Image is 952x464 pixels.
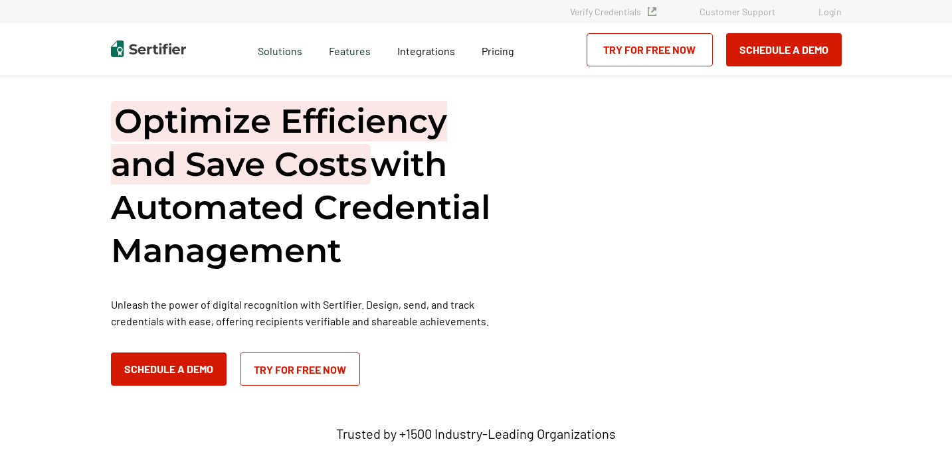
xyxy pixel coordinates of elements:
span: Optimize Efficiency and Save Costs [111,101,447,185]
a: Try for Free Now [587,33,713,66]
a: Pricing [482,41,514,58]
a: Login [818,6,842,17]
img: Verified [648,7,656,16]
img: Sertifier | Digital Credentialing Platform [111,40,186,57]
a: Customer Support [700,6,775,17]
span: Features [329,41,371,58]
a: Integrations [397,41,455,58]
h1: with Automated Credential Management [111,100,510,272]
p: Unleash the power of digital recognition with Sertifier. Design, send, and track credentials with... [111,296,510,329]
a: Try for Free Now [240,352,360,386]
span: Solutions [258,41,302,58]
p: Trusted by +1500 Industry-Leading Organizations [336,425,616,442]
span: Integrations [397,44,455,57]
span: Pricing [482,44,514,57]
a: Verify Credentials [570,6,656,17]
